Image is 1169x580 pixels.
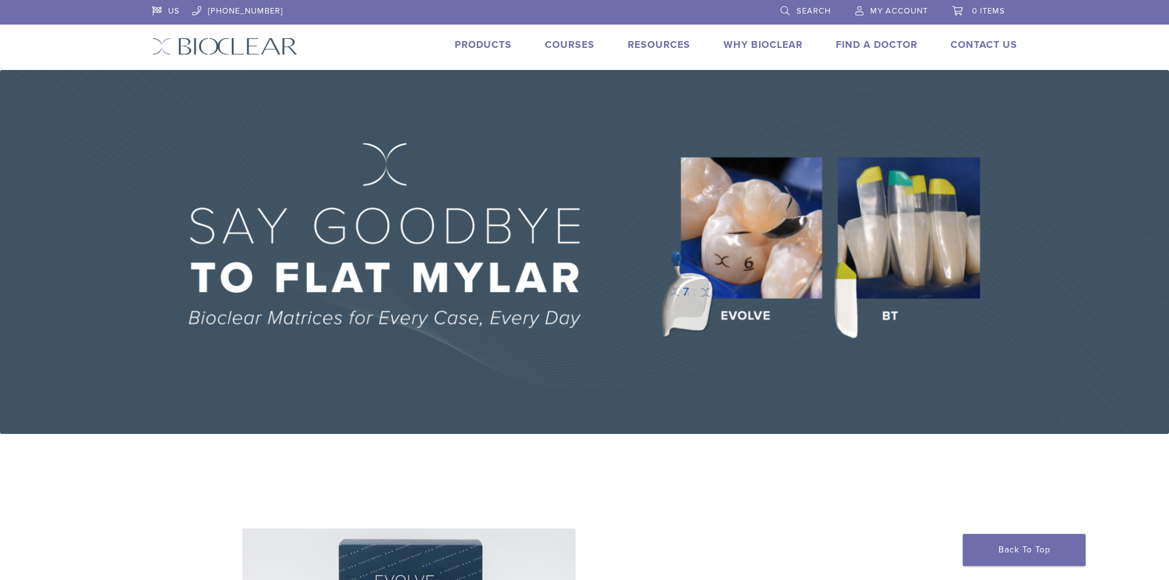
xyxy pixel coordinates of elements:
[951,39,1017,51] a: Contact Us
[870,6,928,16] span: My Account
[545,39,595,51] a: Courses
[628,39,690,51] a: Resources
[723,39,803,51] a: Why Bioclear
[836,39,917,51] a: Find A Doctor
[152,37,298,55] img: Bioclear
[455,39,512,51] a: Products
[797,6,831,16] span: Search
[972,6,1005,16] span: 0 items
[963,534,1086,566] a: Back To Top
